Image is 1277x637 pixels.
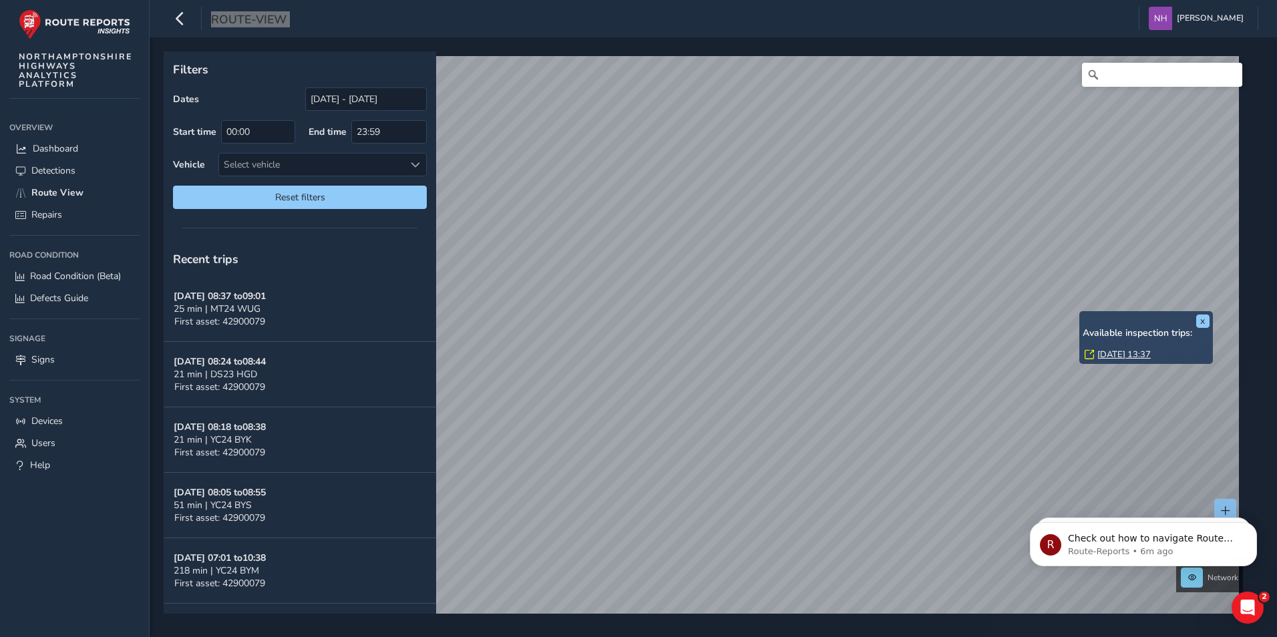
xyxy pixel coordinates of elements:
[19,52,133,89] span: NORTHAMPTONSHIRE HIGHWAYS ANALYTICS PLATFORM
[174,355,266,368] strong: [DATE] 08:24 to 08:44
[219,154,404,176] div: Select vehicle
[174,315,265,328] span: First asset: 42900079
[1149,7,1248,30] button: [PERSON_NAME]
[1082,63,1242,87] input: Search
[183,191,417,204] span: Reset filters
[174,564,259,577] span: 218 min | YC24 BYM
[174,368,257,381] span: 21 min | DS23 HGD
[174,577,265,590] span: First asset: 42900079
[30,292,88,304] span: Defects Guide
[211,11,287,30] span: route-view
[174,552,266,564] strong: [DATE] 07:01 to 10:38
[30,459,50,471] span: Help
[9,454,140,476] a: Help
[9,118,140,138] div: Overview
[174,290,266,302] strong: [DATE] 08:37 to 09:01
[173,158,205,171] label: Vehicle
[1149,7,1172,30] img: diamond-layout
[9,204,140,226] a: Repairs
[1083,328,1210,339] h6: Available inspection trips:
[174,421,266,433] strong: [DATE] 08:18 to 08:38
[9,410,140,432] a: Devices
[31,415,63,427] span: Devices
[9,432,140,454] a: Users
[173,126,216,138] label: Start time
[174,486,266,499] strong: [DATE] 08:05 to 08:55
[9,329,140,349] div: Signage
[164,538,436,604] button: [DATE] 07:01 to10:38218 min | YC24 BYMFirst asset: 42900079
[9,287,140,309] a: Defects Guide
[1010,494,1277,588] iframe: Intercom notifications message
[1259,592,1270,602] span: 2
[9,160,140,182] a: Detections
[9,182,140,204] a: Route View
[164,407,436,473] button: [DATE] 08:18 to08:3821 min | YC24 BYKFirst asset: 42900079
[174,381,265,393] span: First asset: 42900079
[164,342,436,407] button: [DATE] 08:24 to08:4421 min | DS23 HGDFirst asset: 42900079
[174,511,265,524] span: First asset: 42900079
[173,93,199,105] label: Dates
[31,437,55,449] span: Users
[1196,314,1210,328] button: x
[1232,592,1264,624] iframe: Intercom live chat
[1097,349,1151,361] a: [DATE] 13:37
[173,186,427,209] button: Reset filters
[173,251,238,267] span: Recent trips
[174,302,260,315] span: 25 min | MT24 WUG
[9,138,140,160] a: Dashboard
[174,433,252,446] span: 21 min | YC24 BYK
[30,270,121,282] span: Road Condition (Beta)
[168,56,1239,629] canvas: Map
[9,245,140,265] div: Road Condition
[173,61,427,78] p: Filters
[174,446,265,459] span: First asset: 42900079
[309,126,347,138] label: End time
[31,353,55,366] span: Signs
[9,349,140,371] a: Signs
[9,265,140,287] a: Road Condition (Beta)
[164,276,436,342] button: [DATE] 08:37 to09:0125 min | MT24 WUGFirst asset: 42900079
[174,499,252,511] span: 51 min | YC24 BYS
[33,142,78,155] span: Dashboard
[31,164,75,177] span: Detections
[31,208,62,221] span: Repairs
[9,390,140,410] div: System
[164,473,436,538] button: [DATE] 08:05 to08:5551 min | YC24 BYSFirst asset: 42900079
[31,186,83,199] span: Route View
[1177,7,1244,30] span: [PERSON_NAME]
[19,9,130,39] img: rr logo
